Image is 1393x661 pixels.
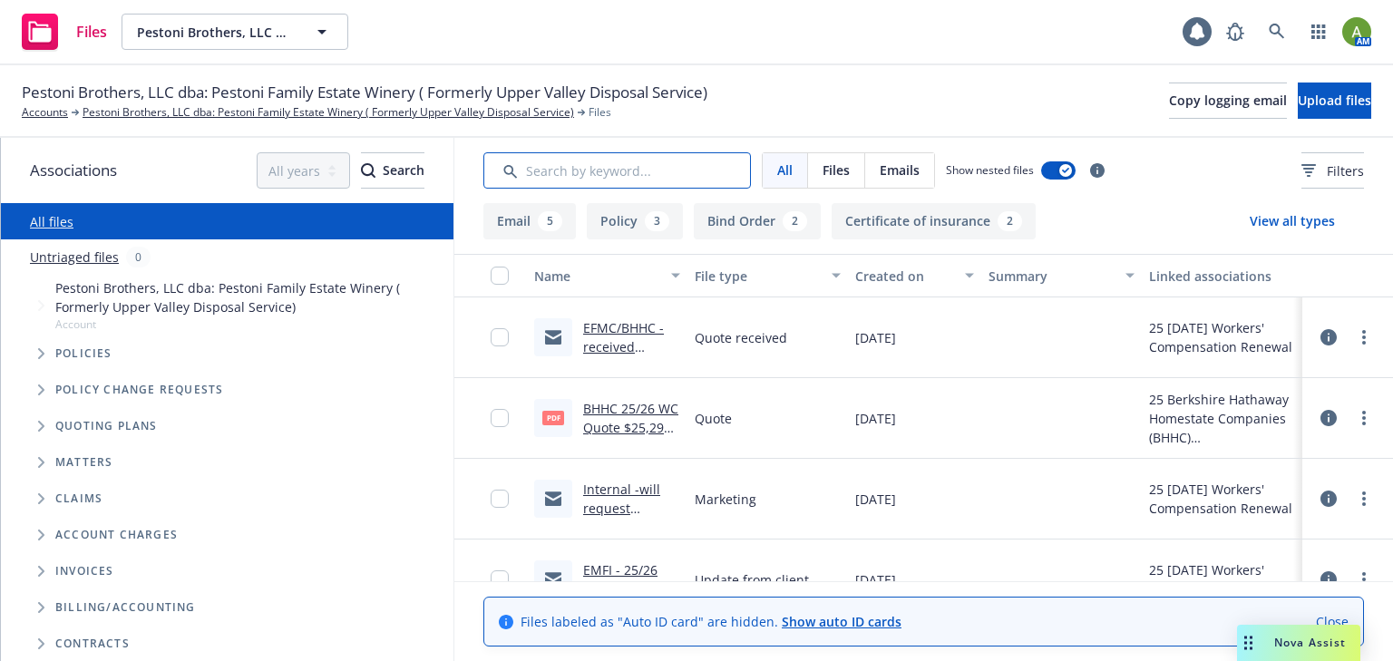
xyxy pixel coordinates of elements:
div: 25 [DATE] Workers' Compensation Renewal [1149,560,1295,598]
span: Quote [695,409,732,428]
span: Matters [55,457,112,468]
input: Search by keyword... [483,152,751,189]
input: Toggle Row Selected [491,570,509,588]
a: Internal -will request updated WC quote reflecting the payroll provided by client.msg [583,481,679,612]
div: File type [695,267,821,286]
span: Quote received [695,328,787,347]
a: Show auto ID cards [782,613,901,630]
button: Policy [587,203,683,239]
span: Quoting plans [55,421,158,432]
span: Billing/Accounting [55,602,196,613]
button: Copy logging email [1169,83,1287,119]
span: Show nested files [946,162,1034,178]
div: 3 [645,211,669,231]
button: Bind Order [694,203,821,239]
div: 0 [126,247,151,267]
div: Name [534,267,660,286]
a: Report a Bug [1217,14,1253,50]
img: photo [1342,17,1371,46]
span: [DATE] [855,570,896,589]
button: Email [483,203,576,239]
button: Created on [848,254,981,297]
input: Toggle Row Selected [491,409,509,427]
span: Update from client [695,570,809,589]
button: Filters [1301,152,1364,189]
button: Name [527,254,687,297]
div: 2 [998,211,1022,231]
a: Files [15,6,114,57]
span: Contracts [55,638,130,649]
div: Tree Example [1,275,453,589]
span: Filters [1327,161,1364,180]
button: Nova Assist [1237,625,1360,661]
span: Files [823,160,850,180]
a: Switch app [1300,14,1337,50]
a: more [1353,569,1375,590]
button: Summary [981,254,1142,297]
span: Filters [1301,161,1364,180]
div: Linked associations [1149,267,1295,286]
span: Invoices [55,566,114,577]
a: Pestoni Brothers, LLC dba: Pestoni Family Estate Winery ( Formerly Upper Valley Disposal Service) [83,104,574,121]
a: more [1353,488,1375,510]
div: Drag to move [1237,625,1260,661]
input: Select all [491,267,509,285]
div: 2 [783,211,807,231]
a: Accounts [22,104,68,121]
span: [DATE] [855,490,896,509]
span: Emails [880,160,920,180]
span: Nova Assist [1274,635,1346,650]
span: Account [55,316,446,332]
span: Copy logging email [1169,92,1287,109]
span: Associations [30,159,117,182]
a: BHHC 25/26 WC Quote $25,290 Revised dated [DATE].pdf [583,400,678,474]
a: EFMC/BHHC -received revised quote at 25,290.msg [583,319,667,394]
div: 25 [DATE] Workers' Compensation Renewal [1149,480,1295,518]
div: 5 [538,211,562,231]
span: Files [76,24,107,39]
button: Upload files [1298,83,1371,119]
a: Search [1259,14,1295,50]
a: Close [1316,612,1349,631]
button: File type [687,254,848,297]
span: Policy change requests [55,384,223,395]
span: Pestoni Brothers, LLC dba: Pestoni Family Estate Winery ( Formerly Upper Valley Disposal Service) [55,278,446,316]
div: 25 [DATE] Workers' Compensation Renewal [1149,318,1295,356]
a: more [1353,407,1375,429]
span: Pestoni Brothers, LLC dba: Pestoni Family Estate Winery ( Formerly Upper Valley Disposal Service) [22,81,707,104]
svg: Search [361,163,375,178]
span: pdf [542,411,564,424]
span: Upload files [1298,92,1371,109]
span: [DATE] [855,409,896,428]
div: 25 Berkshire Hathaway Homestate Companies (BHHC) [1149,390,1295,447]
button: Certificate of insurance [832,203,1036,239]
a: Untriaged files [30,248,119,267]
span: Files [589,104,611,121]
div: Summary [989,267,1115,286]
button: View all types [1221,203,1364,239]
a: All files [30,213,73,230]
button: SearchSearch [361,152,424,189]
span: Policies [55,348,112,359]
span: Pestoni Brothers, LLC dba: Pestoni Family Estate Winery ( Formerly Upper Valley Disposal Service) [137,23,294,42]
div: Search [361,153,424,188]
button: Linked associations [1142,254,1302,297]
span: All [777,160,793,180]
span: Marketing [695,490,756,509]
span: Account charges [55,530,178,540]
a: EMFI - 25/26 WC exposure workbook from client.msg [583,561,674,636]
a: more [1353,326,1375,348]
div: Created on [855,267,954,286]
span: [DATE] [855,328,896,347]
span: Claims [55,493,102,504]
input: Toggle Row Selected [491,490,509,508]
input: Toggle Row Selected [491,328,509,346]
span: Files labeled as "Auto ID card" are hidden. [521,612,901,631]
button: Pestoni Brothers, LLC dba: Pestoni Family Estate Winery ( Formerly Upper Valley Disposal Service) [122,14,348,50]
